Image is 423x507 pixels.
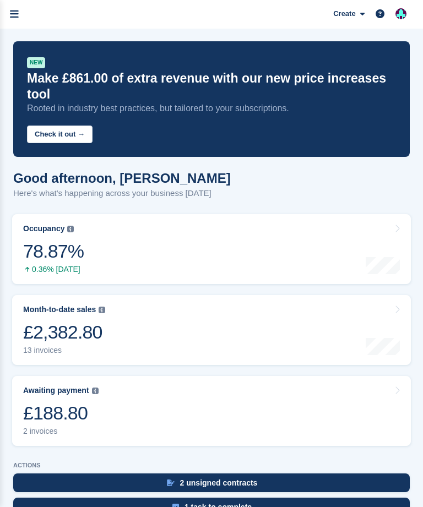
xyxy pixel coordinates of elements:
div: £188.80 [23,402,99,424]
div: 2 unsigned contracts [180,478,258,487]
button: Check it out → [27,126,93,144]
div: Occupancy [23,224,64,233]
div: 13 invoices [23,346,105,355]
p: Here's what's happening across your business [DATE] [13,187,231,200]
div: Month-to-date sales [23,305,96,314]
a: 2 unsigned contracts [13,473,410,498]
div: 78.87% [23,240,84,263]
img: icon-info-grey-7440780725fd019a000dd9b08b2336e03edf1995a4989e88bcd33f0948082b44.svg [67,226,74,232]
p: Make £861.00 of extra revenue with our new price increases tool [27,70,396,102]
div: 2 invoices [23,427,99,436]
a: Month-to-date sales £2,382.80 13 invoices [12,295,411,365]
div: NEW [27,57,45,68]
img: contract_signature_icon-13c848040528278c33f63329250d36e43548de30e8caae1d1a13099fd9432cc5.svg [167,479,175,486]
img: icon-info-grey-7440780725fd019a000dd9b08b2336e03edf1995a4989e88bcd33f0948082b44.svg [92,388,99,394]
img: icon-info-grey-7440780725fd019a000dd9b08b2336e03edf1995a4989e88bcd33f0948082b44.svg [99,307,105,313]
img: Simon Gardner [395,8,406,19]
div: £2,382.80 [23,321,105,344]
div: Awaiting payment [23,386,89,395]
a: Occupancy 78.87% 0.36% [DATE] [12,214,411,284]
p: Rooted in industry best practices, but tailored to your subscriptions. [27,102,396,115]
span: Create [333,8,355,19]
h1: Good afternoon, [PERSON_NAME] [13,171,231,186]
div: 0.36% [DATE] [23,265,84,274]
a: Awaiting payment £188.80 2 invoices [12,376,411,446]
p: ACTIONS [13,462,410,469]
